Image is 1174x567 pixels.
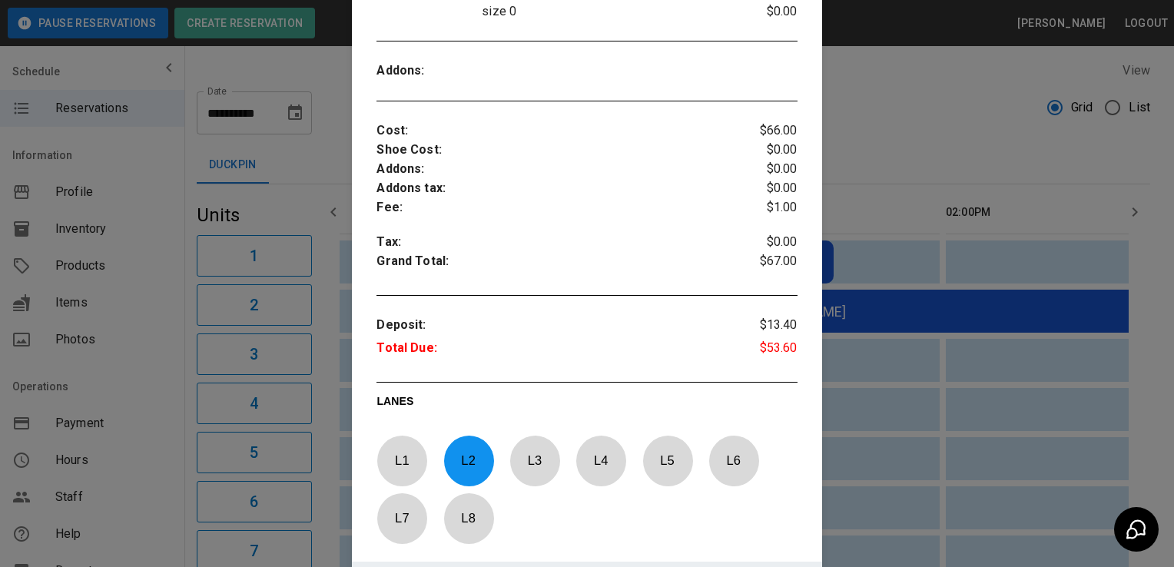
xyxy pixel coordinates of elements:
[376,198,727,217] p: Fee :
[509,443,560,479] p: L 3
[376,500,427,536] p: L 7
[443,500,494,536] p: L 8
[376,233,727,252] p: Tax :
[727,316,797,339] p: $13.40
[376,252,727,275] p: Grand Total :
[727,233,797,252] p: $0.00
[376,443,427,479] p: L 1
[482,2,727,21] p: size 0
[708,443,759,479] p: L 6
[727,198,797,217] p: $1.00
[376,141,727,160] p: Shoe Cost :
[376,121,727,141] p: Cost :
[376,339,727,362] p: Total Due :
[727,141,797,160] p: $0.00
[376,393,797,415] p: LANES
[575,443,626,479] p: L 4
[376,61,482,81] p: Addons :
[443,443,494,479] p: L 2
[376,160,727,179] p: Addons :
[376,316,727,339] p: Deposit :
[727,252,797,275] p: $67.00
[642,443,693,479] p: L 5
[727,179,797,198] p: $0.00
[376,179,727,198] p: Addons tax :
[727,160,797,179] p: $0.00
[727,121,797,141] p: $66.00
[727,339,797,362] p: $53.60
[727,2,797,21] p: $0.00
